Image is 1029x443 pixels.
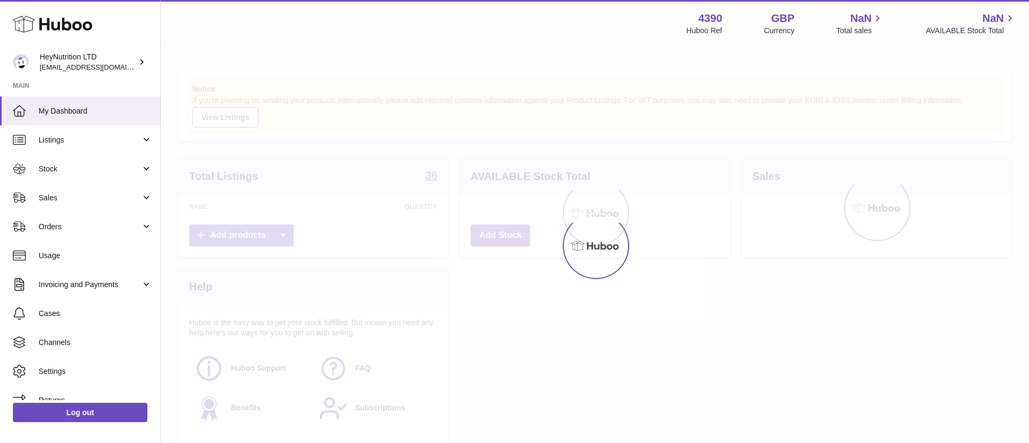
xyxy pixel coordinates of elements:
span: AVAILABLE Stock Total [926,26,1016,36]
a: NaN Total sales [836,11,884,36]
span: [EMAIL_ADDRESS][DOMAIN_NAME] [40,63,158,71]
span: Listings [39,135,141,145]
span: Orders [39,222,141,232]
span: Channels [39,337,152,348]
span: My Dashboard [39,106,152,116]
span: Cases [39,309,152,319]
span: Returns [39,395,152,406]
span: Usage [39,251,152,261]
span: Invoicing and Payments [39,280,141,290]
div: Huboo Ref [687,26,722,36]
img: internalAdmin-4390@internal.huboo.com [13,54,29,70]
span: NaN [982,11,1004,26]
div: HeyNutrition LTD [40,52,136,72]
strong: GBP [771,11,794,26]
a: NaN AVAILABLE Stock Total [926,11,1016,36]
span: Settings [39,366,152,377]
span: Total sales [836,26,884,36]
span: Stock [39,164,141,174]
strong: 4390 [698,11,722,26]
div: Currency [764,26,795,36]
span: NaN [850,11,871,26]
span: Sales [39,193,141,203]
a: Log out [13,403,147,422]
